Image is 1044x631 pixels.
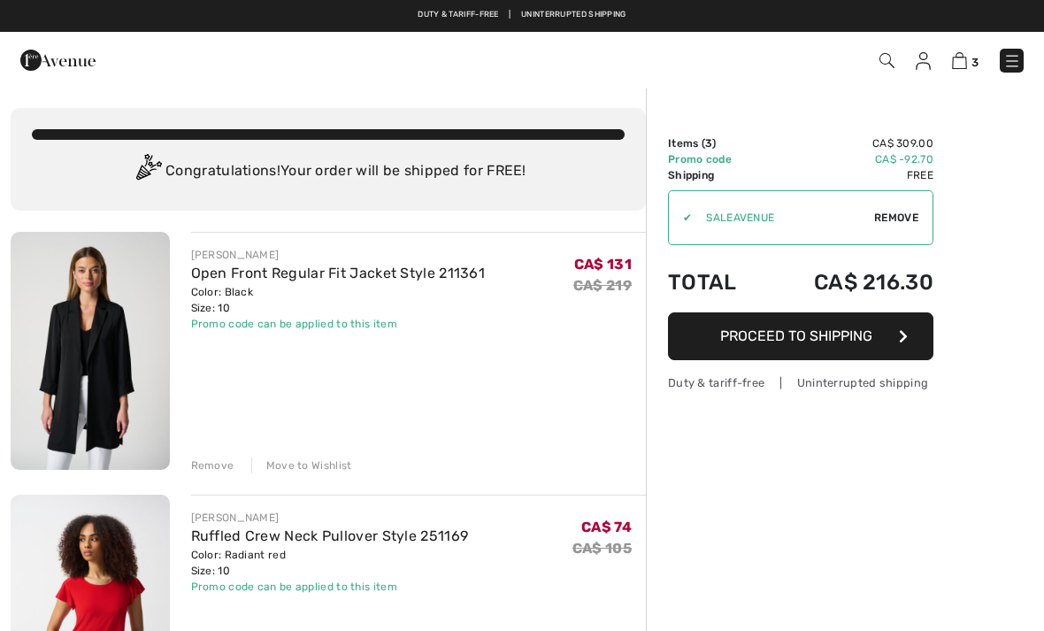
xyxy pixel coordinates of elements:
[574,256,632,273] span: CA$ 131
[572,540,632,557] s: CA$ 105
[251,458,352,473] div: Move to Wishlist
[720,327,872,344] span: Proceed to Shipping
[191,579,469,595] div: Promo code can be applied to this item
[879,53,894,68] img: Search
[191,458,234,473] div: Remove
[764,151,933,167] td: CA$ -92.70
[952,52,967,69] img: Shopping Bag
[191,247,486,263] div: [PERSON_NAME]
[1003,52,1021,70] img: Menu
[692,191,874,244] input: Promo code
[764,167,933,183] td: Free
[916,52,931,70] img: My Info
[668,135,764,151] td: Items ( )
[20,50,96,67] a: 1ère Avenue
[669,210,692,226] div: ✔
[764,135,933,151] td: CA$ 309.00
[20,42,96,78] img: 1ère Avenue
[130,154,165,189] img: Congratulation2.svg
[668,374,933,391] div: Duty & tariff-free | Uninterrupted shipping
[705,137,712,150] span: 3
[668,252,764,312] td: Total
[764,252,933,312] td: CA$ 216.30
[668,167,764,183] td: Shipping
[191,316,486,332] div: Promo code can be applied to this item
[11,232,170,470] img: Open Front Regular Fit Jacket Style 211361
[191,265,486,281] a: Open Front Regular Fit Jacket Style 211361
[573,277,632,294] s: CA$ 219
[952,50,979,71] a: 3
[191,547,469,579] div: Color: Radiant red Size: 10
[191,510,469,526] div: [PERSON_NAME]
[32,154,625,189] div: Congratulations! Your order will be shipped for FREE!
[191,527,469,544] a: Ruffled Crew Neck Pullover Style 251169
[191,284,486,316] div: Color: Black Size: 10
[668,312,933,360] button: Proceed to Shipping
[668,151,764,167] td: Promo code
[971,56,979,69] span: 3
[874,210,918,226] span: Remove
[581,519,632,535] span: CA$ 74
